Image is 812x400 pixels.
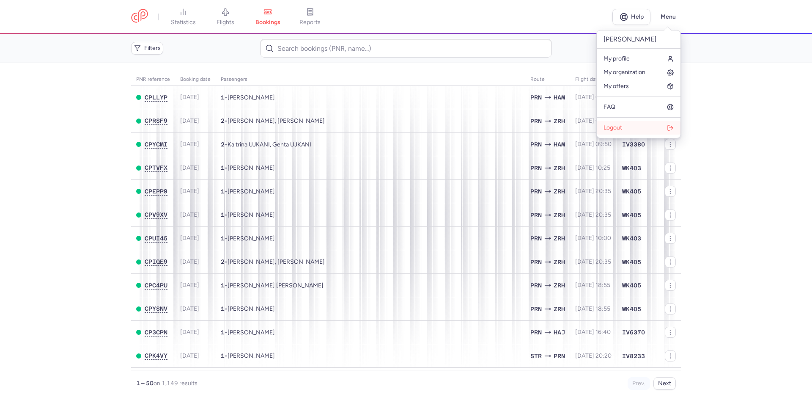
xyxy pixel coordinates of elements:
th: Booking date [175,73,216,86]
a: My offers [597,80,680,93]
span: CP3CPN [145,329,167,336]
span: Valentin BRANDT [228,188,275,195]
span: [DATE] [180,258,199,265]
span: ZRH [554,281,565,290]
span: [DATE] [180,281,199,289]
span: PRN [530,116,542,126]
span: [DATE] [180,211,199,218]
span: Danijel VUJICIC [228,329,275,336]
span: WK403 [622,234,641,243]
span: [DATE] 20:35 [575,258,611,265]
a: flights [204,8,247,26]
span: IV6370 [622,328,645,337]
span: Logout [604,124,622,131]
span: ZRH [554,304,565,314]
span: • [221,117,325,124]
span: WK405 [622,281,641,290]
button: CPYSNV [145,305,167,312]
button: CPUI45 [145,235,167,242]
span: [DATE] 10:25 [575,164,610,171]
span: IV3380 [622,140,645,149]
a: Help [612,9,650,25]
span: [DATE] 16:40 [575,328,611,336]
span: My organization [604,69,645,76]
button: Prev. [628,377,650,390]
span: WK405 [622,305,641,313]
span: Filters [144,45,161,52]
span: [DATE] 18:55 [575,281,610,289]
span: PRN [530,140,542,149]
span: Kaltrina UJKANI, Genta UJKANI [228,141,311,148]
button: CPIQE9 [145,258,167,265]
span: PRN [530,304,542,314]
span: IV8233 [622,352,645,360]
span: Arzije REXHEPI, Alzahra REXHEPI [228,117,325,124]
span: CPTVFX [145,164,167,171]
span: [DATE] [180,164,199,171]
span: HAM [554,140,565,149]
strong: 1 – 50 [136,380,154,387]
span: ZRH [554,257,565,267]
span: 2 [221,258,225,265]
span: 1 [221,164,225,171]
span: [DATE] [180,234,199,242]
span: PRN [530,163,542,173]
span: PRN [530,210,542,220]
span: PRN [530,281,542,290]
span: [DATE] [180,328,199,336]
span: CPUI45 [145,235,167,242]
span: 1 [221,329,225,336]
span: PRN [530,234,542,243]
span: 1 [221,305,225,312]
th: Passengers [216,73,525,86]
span: [DATE] [180,94,199,101]
span: • [221,164,275,171]
button: CPV9XV [145,211,167,218]
span: • [221,94,275,101]
span: CPRSF9 [145,117,167,124]
th: PNR reference [131,73,175,86]
button: Logout [597,121,680,135]
span: 1 [221,211,225,218]
span: Help [631,14,644,20]
span: bookings [255,19,280,26]
button: Next [653,377,676,390]
button: Filters [131,42,163,55]
p: [PERSON_NAME] [597,30,680,49]
span: ZRH [554,163,565,173]
span: WK403 [622,164,641,172]
span: 1 [221,352,225,359]
span: ZRH [554,187,565,196]
span: 2 [221,141,225,148]
span: ZRH [554,210,565,220]
button: CPK4VY [145,352,167,359]
span: 1 [221,94,225,101]
span: Zuhrem RASITI [228,211,275,218]
span: Lorena LAJQI, Antea LAJQI [228,258,325,265]
span: STR [530,351,542,361]
button: CPYCMI [145,141,167,148]
span: Sabrina BEDINAJ [228,305,275,312]
button: CP3CPN [145,329,167,336]
span: [DATE] 10:00 [575,234,611,242]
span: HAM [554,93,565,102]
span: CPC4PU [145,282,167,289]
a: My organization [597,66,680,79]
a: bookings [247,8,289,26]
span: ZRH [554,234,565,243]
span: • [221,211,275,218]
th: Route [525,73,570,86]
span: My offers [604,83,629,90]
span: FAQ [604,104,615,110]
span: WK405 [622,187,641,196]
span: [DATE] [180,141,199,148]
button: CPLLYP [145,94,167,101]
span: PRN [530,328,542,337]
button: CPEPP9 [145,188,167,195]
